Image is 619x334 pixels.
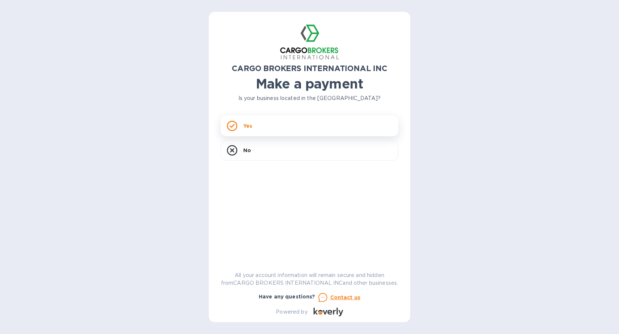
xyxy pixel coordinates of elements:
[243,147,251,154] p: No
[221,271,398,287] p: All your account information will remain secure and hidden from CARGO BROKERS INTERNATIONAL INC a...
[276,308,307,316] p: Powered by
[259,294,315,300] b: Have any questions?
[330,294,361,300] u: Contact us
[221,76,398,91] h1: Make a payment
[221,94,398,102] p: Is your business located in the [GEOGRAPHIC_DATA]?
[243,122,252,130] p: Yes
[232,64,387,73] b: CARGO BROKERS INTERNATIONAL INC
